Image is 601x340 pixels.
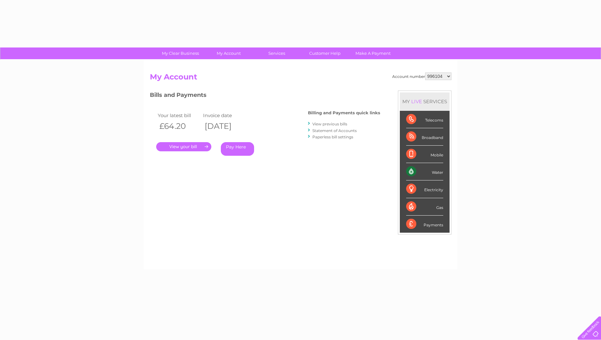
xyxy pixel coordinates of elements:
a: My Clear Business [154,47,207,59]
a: Services [251,47,303,59]
a: Statement of Accounts [312,128,357,133]
a: My Account [202,47,255,59]
div: Electricity [406,180,443,198]
a: Make A Payment [347,47,399,59]
div: Gas [406,198,443,216]
a: Pay Here [221,142,254,156]
th: £64.20 [156,120,202,133]
div: LIVE [410,98,423,104]
div: Telecoms [406,111,443,128]
th: [DATE] [201,120,247,133]
div: Payments [406,216,443,233]
a: Paperless bill settings [312,135,353,139]
div: Mobile [406,146,443,163]
div: Water [406,163,443,180]
td: Your latest bill [156,111,202,120]
div: Broadband [406,128,443,146]
h3: Bills and Payments [150,91,380,102]
a: Customer Help [299,47,351,59]
h4: Billing and Payments quick links [308,110,380,115]
a: View previous bills [312,122,347,126]
a: . [156,142,211,151]
div: Account number [392,72,451,80]
td: Invoice date [201,111,247,120]
h2: My Account [150,72,451,85]
div: MY SERVICES [400,92,450,110]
